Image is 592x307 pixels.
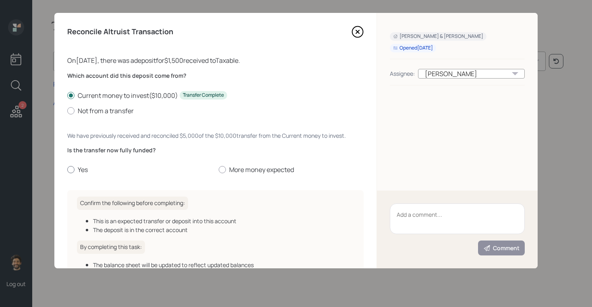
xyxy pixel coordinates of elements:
[390,69,415,78] div: Assignee:
[219,165,364,174] label: More money expected
[67,91,364,100] label: Current money to invest ( $10,000 )
[393,45,433,52] div: Opened [DATE]
[67,131,364,140] div: We have previously received and reconciled $5,000 of the $10,000 transfer from the Current money ...
[393,33,483,40] div: [PERSON_NAME] & [PERSON_NAME]
[183,92,224,99] div: Transfer Complete
[77,241,145,254] h6: By completing this task:
[93,261,354,269] div: The balance sheet will be updated to reflect updated balances
[67,106,364,115] label: Not from a transfer
[418,69,525,79] div: [PERSON_NAME]
[93,217,354,225] div: This is an expected transfer or deposit into this account
[77,197,188,210] h6: Confirm the following before completing:
[483,244,520,252] div: Comment
[93,226,354,234] div: The deposit is in the correct account
[67,146,364,154] label: Is the transfer now fully funded?
[67,56,364,65] div: On [DATE] , there was a deposit for $1,500 received to Taxable .
[67,72,364,80] label: Which account did this deposit come from?
[478,241,525,255] button: Comment
[67,165,212,174] label: Yes
[67,27,173,36] h4: Reconcile Altruist Transaction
